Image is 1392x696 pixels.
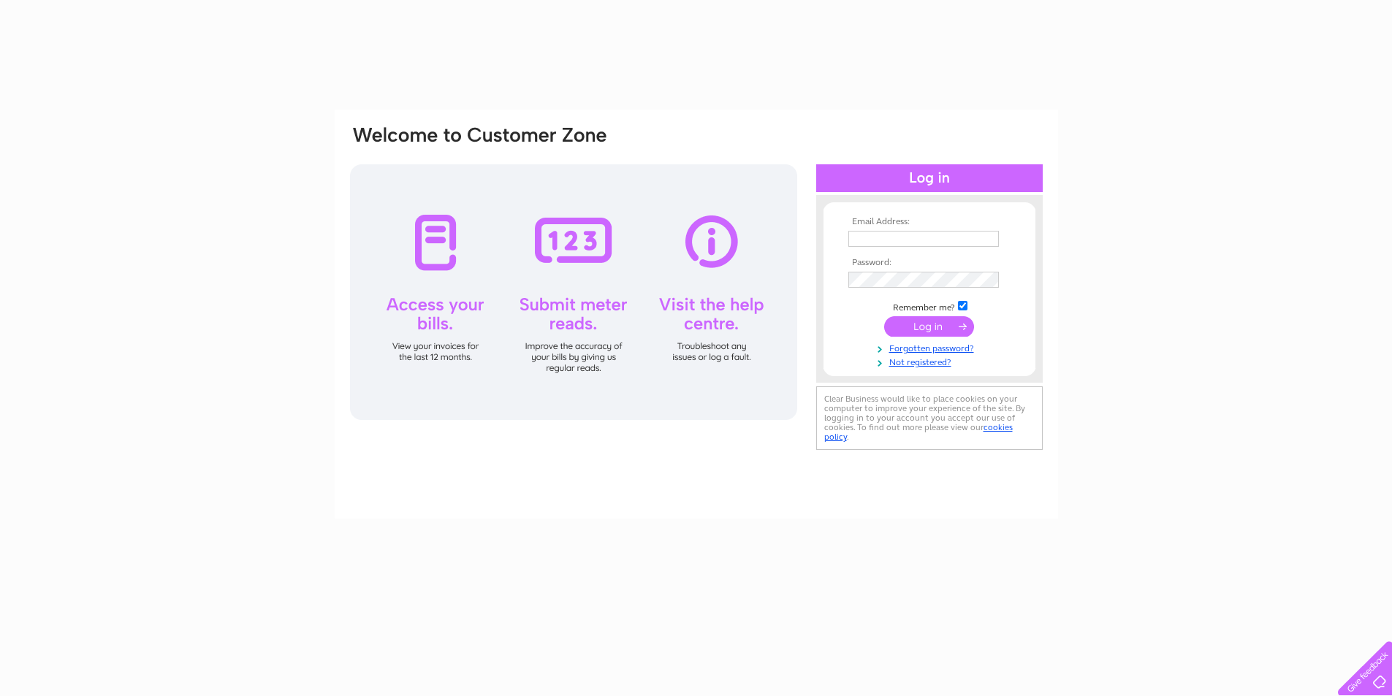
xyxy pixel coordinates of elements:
[845,258,1014,268] th: Password:
[845,217,1014,227] th: Email Address:
[845,299,1014,313] td: Remember me?
[884,316,974,337] input: Submit
[848,354,1014,368] a: Not registered?
[848,340,1014,354] a: Forgotten password?
[816,386,1043,450] div: Clear Business would like to place cookies on your computer to improve your experience of the sit...
[824,422,1013,442] a: cookies policy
